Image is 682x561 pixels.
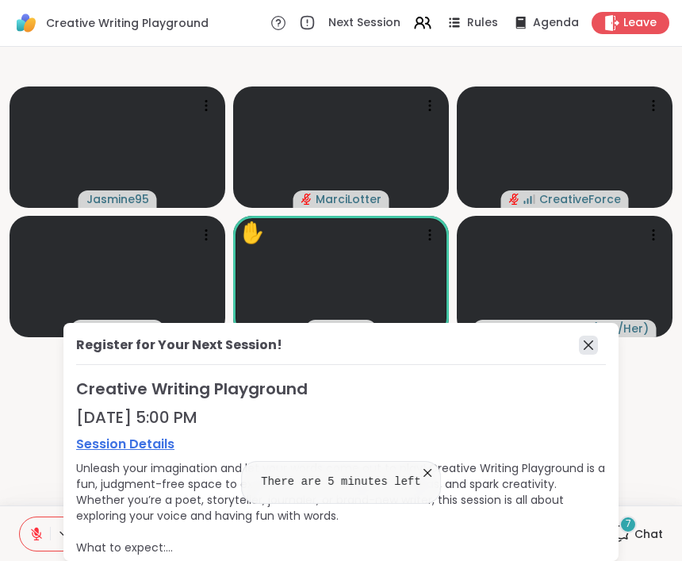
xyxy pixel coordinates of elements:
div: [DATE] 5:00 PM [76,406,606,428]
span: stephanieann90 [496,321,590,336]
span: Jasmine95 [86,191,149,207]
span: audio-muted [301,194,312,205]
span: Creative Writing Playground [46,15,209,31]
span: Agenda [533,15,579,31]
span: audio-muted [509,194,520,205]
span: Rules [467,15,498,31]
pre: There are 5 minutes left [261,475,421,490]
span: MarciLotter [316,191,381,207]
span: Next Session [328,15,400,31]
span: Jedi_Drew [94,321,156,336]
a: Session Details [76,435,606,454]
span: CreativeForce [539,191,621,207]
span: Chat [634,526,663,542]
div: Register for Your Next Session! [76,336,282,355]
span: ( She/Her ) [592,321,649,336]
span: 7 [626,517,631,531]
span: Leave [623,15,657,31]
span: DanielleC [314,321,369,336]
span: Creative Writing Playground [76,378,606,400]
div: Unleash your imagination and let your words come out to play! Creative Writing Playground is a fu... [76,460,606,555]
div: ✋ [239,217,265,248]
img: ShareWell Logomark [13,10,40,37]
